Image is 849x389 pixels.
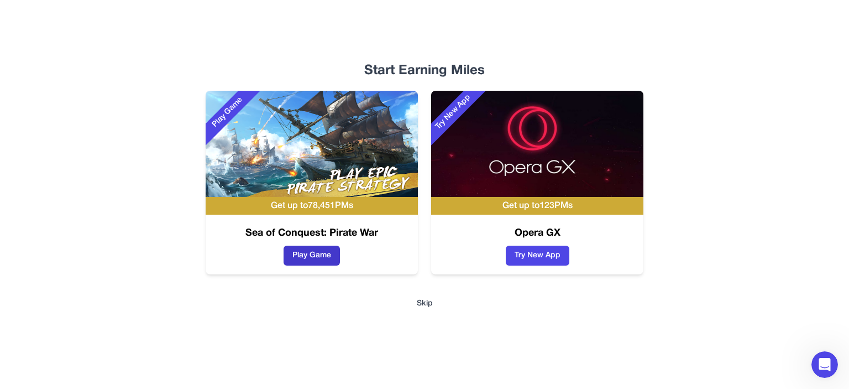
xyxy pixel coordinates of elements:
[418,77,488,147] div: Try New App
[206,91,418,197] img: Sea of Conquest: Pirate War
[417,298,433,309] button: Skip
[284,246,340,266] button: Play Game
[88,62,761,80] div: Start Earning Miles
[206,197,418,215] div: Get up to 78,451 PMs
[431,226,643,241] h3: Opera GX
[811,351,838,378] iframe: Intercom live chat
[206,226,418,241] h3: Sea of Conquest: Pirate War
[431,197,643,215] div: Get up to 123 PMs
[506,246,569,266] button: Try New App
[193,77,263,147] div: Play Game
[431,91,643,197] img: Opera GX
